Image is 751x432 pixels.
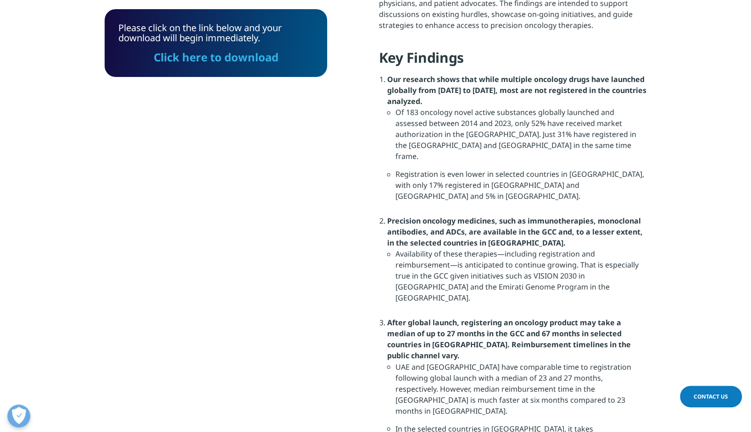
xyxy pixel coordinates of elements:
li: UAE and [GEOGRAPHIC_DATA] have comparable time to registration following global launch with a med... [395,361,646,423]
a: Click here to download [154,49,278,65]
strong: Precision oncology medicines, such as immunotherapies, monoclonal antibodies, and ADCs, are avail... [387,216,643,248]
li: Availability of these therapies—including registration and reimbursement—is anticipated to contin... [395,248,646,310]
span: Contact Us [694,393,728,400]
div: Please click on the link below and your download will begin immediately. [118,23,313,63]
strong: Our research shows that while multiple oncology drugs have launched globally from [DATE] to [DATE... [387,74,646,106]
button: Open Preferences [7,405,30,427]
h4: Key Findings [379,49,646,74]
a: Contact Us [680,386,742,407]
li: Registration is even lower in selected countries in [GEOGRAPHIC_DATA], with only 17% registered i... [395,169,646,208]
li: Of 183 oncology novel active substances globally launched and assessed between 2014 and 2023, onl... [395,107,646,169]
strong: After global launch, registering an oncology product may take a median of up to 27 months in the ... [387,317,631,361]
